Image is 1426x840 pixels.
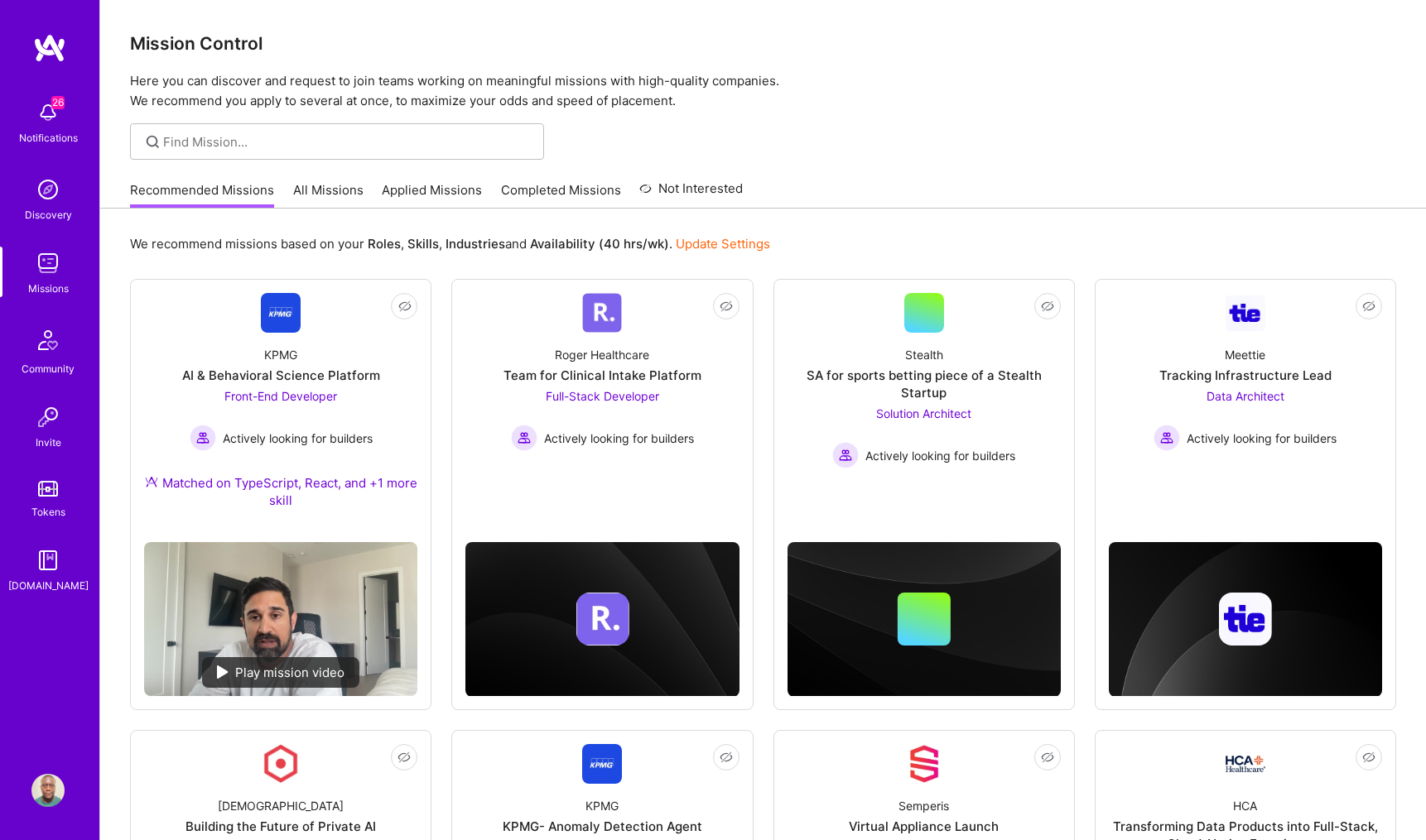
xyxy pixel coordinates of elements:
div: KPMG [585,797,619,814]
img: Actively looking for builders [832,442,859,468]
i: icon EyeClosed [1041,751,1054,764]
img: Company Logo [582,293,622,333]
span: Solution Architect [876,406,971,420]
i: icon EyeClosed [1041,300,1054,313]
div: HCA [1233,797,1257,814]
p: Here you can discover and request to join teams working on meaningful missions with high-quality ... [130,71,1396,111]
span: Full-Stack Developer [546,389,659,403]
div: KPMG- Anomaly Detection Agent [503,818,702,835]
b: Roles [368,236,401,252]
img: cover [1109,542,1382,697]
i: icon EyeClosed [720,300,733,313]
div: Building the Future of Private AI [185,818,376,835]
img: Community [28,320,68,360]
img: Company Logo [904,744,944,784]
img: Actively looking for builders [1154,425,1180,451]
i: icon EyeClosed [398,300,412,313]
img: Company logo [1219,593,1272,646]
img: guide book [31,544,65,577]
h3: Mission Control [130,33,1396,54]
span: Data Architect [1207,389,1284,403]
a: Applied Missions [382,181,482,209]
i: icon EyeClosed [720,751,733,764]
div: KPMG [264,346,297,363]
a: StealthSA for sports betting piece of a Stealth StartupSolution Architect Actively looking for bu... [788,293,1061,487]
img: play [217,665,229,679]
img: Company Logo [582,744,622,784]
div: Invite [36,434,61,451]
div: Discovery [25,206,72,223]
a: Not Interested [639,179,743,209]
span: 26 [51,96,65,109]
div: Community [22,360,75,377]
img: Actively looking for builders [511,425,537,451]
img: Ateam Purple Icon [145,475,158,488]
div: Semperis [898,797,949,814]
div: Virtual Appliance Launch [849,818,999,835]
i: icon EyeClosed [1362,300,1375,313]
div: Team for Clinical Intake Platform [503,367,701,384]
a: User Avatar [27,774,69,807]
i: icon SearchGrey [143,132,162,151]
p: We recommend missions based on your , , and . [130,235,770,252]
a: Update Settings [676,236,770,252]
span: Actively looking for builders [1187,430,1337,447]
a: Company LogoRoger HealthcareTeam for Clinical Intake PlatformFull-Stack Developer Actively lookin... [465,293,739,487]
div: AI & Behavioral Science Platform [182,367,380,384]
span: Actively looking for builders [223,430,373,447]
img: Actively looking for builders [190,425,216,451]
div: [DEMOGRAPHIC_DATA] [218,797,344,814]
img: tokens [38,481,58,497]
span: Actively looking for builders [544,430,694,447]
a: Recommended Missions [130,181,274,209]
img: Company logo [576,593,629,646]
div: Tracking Infrastructure Lead [1159,367,1332,384]
span: Actively looking for builders [865,447,1015,464]
img: Company Logo [261,744,301,784]
b: Industries [446,236,505,252]
div: Matched on TypeScript, React, and +1 more skill [144,474,417,509]
a: Company LogoKPMGAI & Behavioral Science PlatformFront-End Developer Actively looking for builders... [144,293,417,529]
div: SA for sports betting piece of a Stealth Startup [788,367,1061,401]
img: cover [788,542,1061,697]
b: Availability (40 hrs/wk) [530,236,669,252]
b: Skills [407,236,439,252]
div: Play mission video [202,657,359,688]
img: Company Logo [261,293,301,333]
i: icon EyeClosed [1362,751,1375,764]
img: Company Logo [1226,295,1265,331]
img: cover [465,542,739,697]
input: Find Mission... [163,133,532,151]
a: Company LogoMeettieTracking Infrastructure LeadData Architect Actively looking for buildersActive... [1109,293,1382,487]
img: User Avatar [31,774,65,807]
div: [DOMAIN_NAME] [8,577,89,594]
div: Meettie [1225,346,1265,363]
div: Missions [28,280,69,297]
a: Completed Missions [501,181,621,209]
img: discovery [31,173,65,206]
a: All Missions [293,181,364,209]
img: logo [33,33,66,63]
img: bell [31,96,65,129]
img: Invite [31,401,65,434]
div: Roger Healthcare [555,346,649,363]
img: No Mission [144,542,417,696]
img: teamwork [31,247,65,280]
i: icon EyeClosed [397,751,411,764]
span: Front-End Developer [224,389,337,403]
div: Notifications [19,129,78,146]
div: Tokens [31,503,65,521]
div: Stealth [905,346,943,363]
img: Company Logo [1226,756,1265,772]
